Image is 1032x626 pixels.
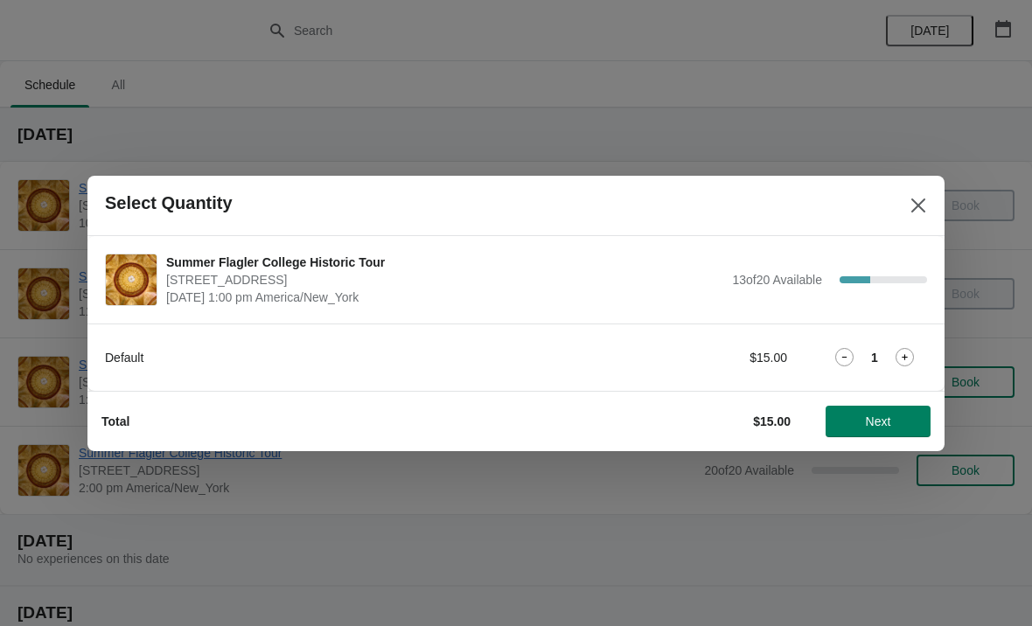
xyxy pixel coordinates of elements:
h2: Select Quantity [105,193,233,213]
strong: $15.00 [753,414,791,428]
span: Summer Flagler College Historic Tour [166,254,723,271]
img: Summer Flagler College Historic Tour | 74 King Street, St. Augustine, FL, USA | August 21 | 1:00 ... [106,254,157,305]
span: [STREET_ADDRESS] [166,271,723,289]
span: 13 of 20 Available [732,273,822,287]
div: Default [105,349,590,366]
strong: 1 [871,349,878,366]
span: [DATE] 1:00 pm America/New_York [166,289,723,306]
button: Next [826,406,931,437]
button: Close [903,190,934,221]
div: $15.00 [625,349,787,366]
span: Next [866,414,891,428]
strong: Total [101,414,129,428]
